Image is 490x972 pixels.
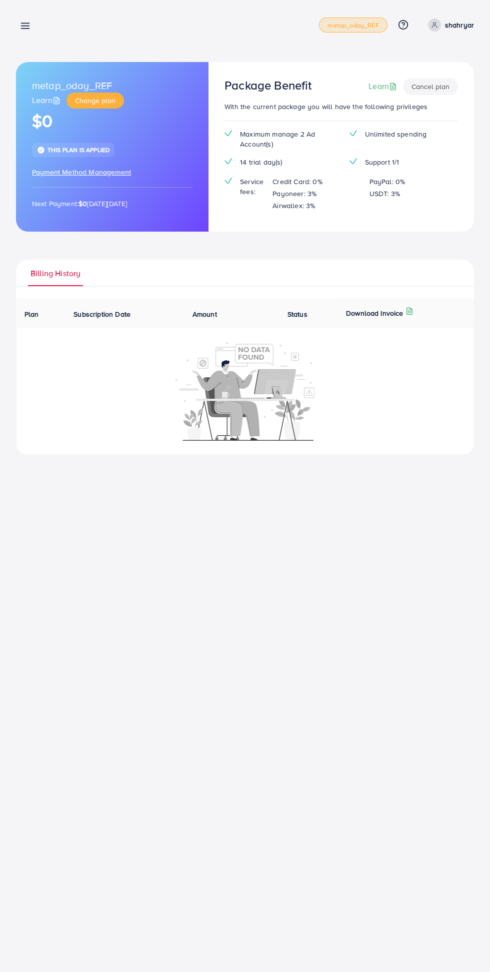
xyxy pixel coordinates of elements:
a: Learn [32,95,62,106]
iframe: Chat [447,927,482,964]
p: PayPal: 0% [369,176,405,188]
p: Credit Card: 0% [272,176,322,188]
span: Maximum manage 2 Ad Account(s) [240,129,333,150]
a: Learn [368,81,399,92]
span: metap_oday_REF [32,78,112,93]
img: No account [175,341,314,441]
strong: $0 [78,199,87,209]
span: This plan is applied [47,146,109,154]
img: tick [224,158,232,165]
span: Service fees: [240,177,264,197]
span: Amount [192,309,217,319]
span: Unlimited spending [365,129,427,139]
p: Next Payment: [DATE][DATE] [32,198,192,210]
h3: Package Benefit [224,78,311,93]
span: Billing History [30,268,80,279]
span: Subscription Date [73,309,130,319]
span: Plan [24,309,39,319]
img: tick [224,130,232,137]
p: shahryar [445,19,474,31]
span: Change plan [75,96,115,106]
p: USDT: 3% [369,188,400,200]
span: Status [287,309,307,319]
img: tick [224,178,232,184]
button: Change plan [66,93,124,109]
a: metap_oday_REF [319,18,387,33]
button: Cancel plan [403,78,458,95]
p: With the current package you will have the following privileges [224,101,458,113]
span: metap_oday_REF [327,22,378,29]
img: tick [349,158,357,165]
p: Payoneer: 3% [272,188,316,200]
p: Download Invoice [346,307,403,319]
span: Support 1/1 [365,157,399,167]
span: 14 trial day(s) [240,157,282,167]
img: tick [37,146,45,154]
h1: $0 [32,111,192,132]
img: tick [349,130,357,137]
p: Airwallex: 3% [272,200,315,212]
a: shahryar [424,19,474,32]
span: Payment Method Management [32,167,131,177]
